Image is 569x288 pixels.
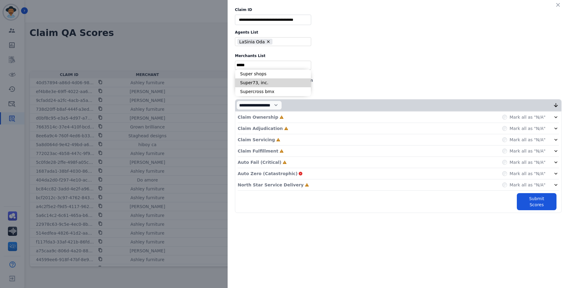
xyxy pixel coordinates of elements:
[235,70,311,78] li: Super shops
[238,171,297,177] p: Auto Zero (Catastrophic)
[238,114,278,120] p: Claim Ownership
[238,148,278,154] p: Claim Fulfillment
[517,193,556,210] button: Submit Scores
[238,125,283,131] p: Claim Adjudication
[235,87,311,96] li: Supercross bmx
[510,148,546,154] label: Mark all as "N/A"
[510,114,546,120] label: Mark all as "N/A"
[238,159,281,165] p: Auto Fail (Critical)
[237,39,273,45] li: LaSinia Oda
[235,7,562,12] label: Claim ID
[236,62,310,68] ul: selected options
[510,125,546,131] label: Mark all as "N/A"
[235,53,562,58] label: Merchants List
[238,182,304,188] p: North Star Service Delivery
[510,182,546,188] label: Mark all as "N/A"
[510,171,546,177] label: Mark all as "N/A"
[510,137,546,143] label: Mark all as "N/A"
[235,86,562,92] div: Evaluator:
[235,78,311,87] li: Super73, inc.
[235,30,562,35] label: Agents List
[236,38,307,45] ul: selected options
[510,159,546,165] label: Mark all as "N/A"
[238,137,275,143] p: Claim Servicing
[266,39,271,44] button: Remove LaSinia Oda
[235,77,562,83] div: Evaluation Date:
